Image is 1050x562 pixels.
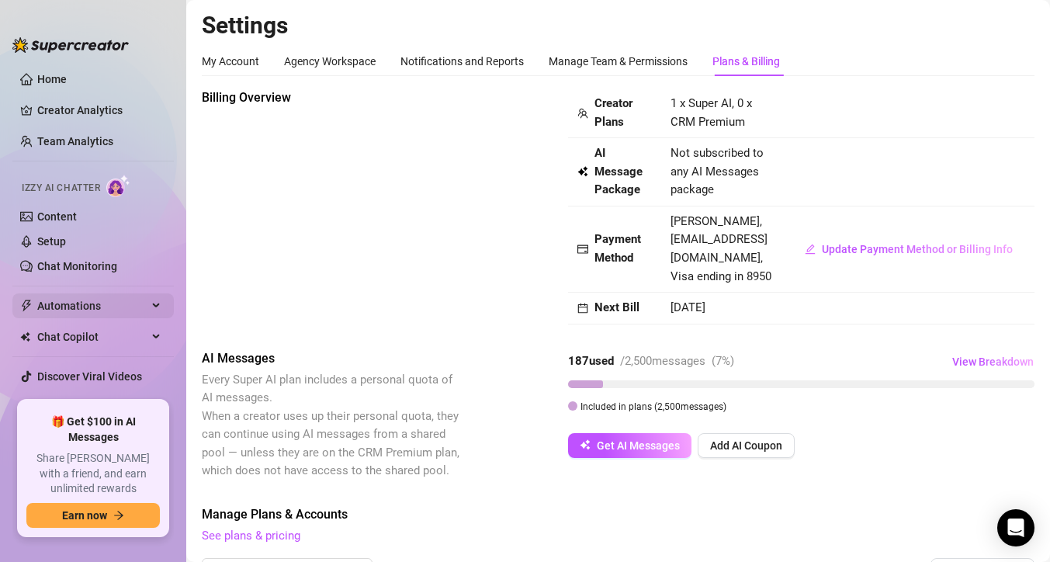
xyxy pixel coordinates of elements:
a: Discover Viral Videos [37,370,142,383]
strong: 187 used [568,354,614,368]
img: Chat Copilot [20,331,30,342]
span: [PERSON_NAME], [EMAIL_ADDRESS][DOMAIN_NAME], Visa ending in 8950 [671,214,771,283]
img: AI Chatter [106,175,130,197]
span: AI Messages [202,349,463,368]
a: Content [37,210,77,223]
a: Home [37,73,67,85]
span: Update Payment Method or Billing Info [822,243,1013,255]
span: Get AI Messages [597,439,680,452]
strong: Next Bill [594,300,639,314]
button: View Breakdown [951,349,1034,374]
span: calendar [577,303,588,314]
span: Earn now [62,509,107,522]
a: See plans & pricing [202,529,300,543]
span: arrow-right [113,510,124,521]
div: Agency Workspace [284,53,376,70]
a: Creator Analytics [37,98,161,123]
button: Add AI Coupon [698,433,795,458]
div: Open Intercom Messenger [997,509,1034,546]
span: View Breakdown [952,356,1034,368]
span: edit [805,244,816,255]
span: Share [PERSON_NAME] with a friend, and earn unlimited rewards [26,451,160,497]
span: [DATE] [671,300,705,314]
span: Automations [37,293,147,318]
div: Plans & Billing [712,53,780,70]
span: Included in plans ( 2,500 messages) [580,401,726,412]
a: Team Analytics [37,135,113,147]
span: Billing Overview [202,88,463,107]
div: Notifications and Reports [400,53,524,70]
span: / 2,500 messages [620,354,705,368]
span: ( 7 %) [712,354,734,368]
span: credit-card [577,244,588,255]
strong: Creator Plans [594,96,632,129]
button: Update Payment Method or Billing Info [792,237,1025,262]
span: team [577,108,588,119]
span: Chat Copilot [37,324,147,349]
img: logo-BBDzfeDw.svg [12,37,129,53]
span: Add AI Coupon [710,439,782,452]
span: Every Super AI plan includes a personal quota of AI messages. When a creator uses up their person... [202,373,459,478]
span: Izzy AI Chatter [22,181,100,196]
div: Manage Team & Permissions [549,53,688,70]
strong: AI Message Package [594,146,643,196]
a: Chat Monitoring [37,260,117,272]
a: Setup [37,235,66,248]
span: thunderbolt [20,300,33,312]
div: My Account [202,53,259,70]
span: 1 x Super AI, 0 x CRM Premium [671,96,752,129]
span: Manage Plans & Accounts [202,505,1034,524]
button: Earn nowarrow-right [26,503,160,528]
h2: Settings [202,11,1034,40]
span: 🎁 Get $100 in AI Messages [26,415,160,445]
button: Get AI Messages [568,433,691,458]
strong: Payment Method [594,232,641,265]
span: Not subscribed to any AI Messages package [671,144,774,199]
